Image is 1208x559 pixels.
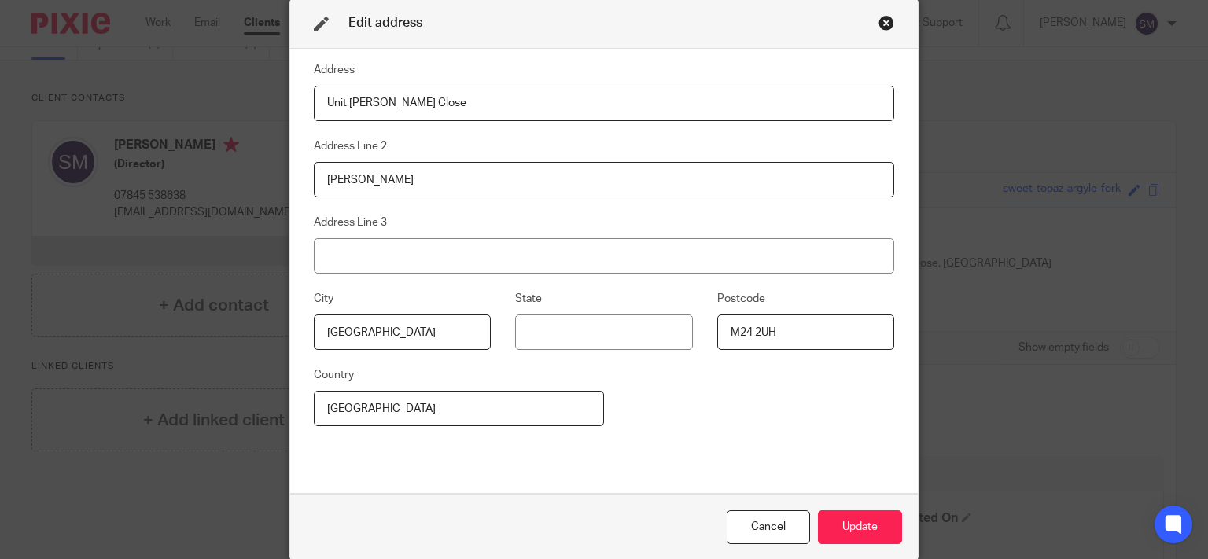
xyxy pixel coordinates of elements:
label: Address Line 3 [314,215,387,230]
label: Country [314,367,354,383]
div: Close this dialog window [727,510,810,544]
label: Address Line 2 [314,138,387,154]
label: State [515,291,542,307]
span: Edit address [348,17,422,29]
button: Update [818,510,902,544]
label: City [314,291,333,307]
div: Close this dialog window [878,15,894,31]
label: Address [314,62,355,78]
label: Postcode [717,291,765,307]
